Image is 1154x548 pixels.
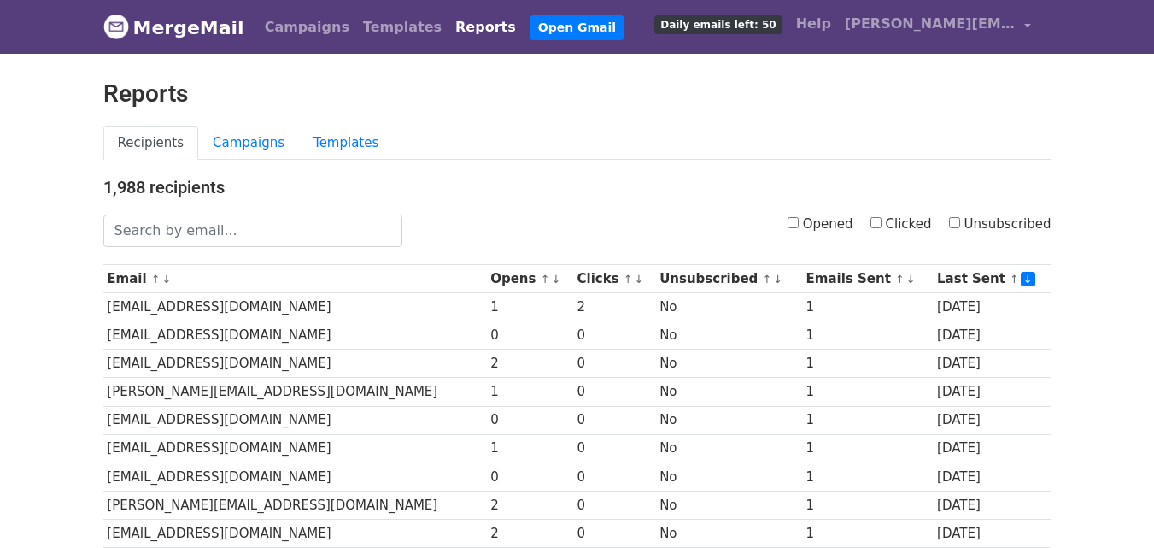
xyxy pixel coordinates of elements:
td: 2 [486,350,572,378]
a: ↓ [162,273,172,286]
td: [DATE] [933,406,1051,434]
th: Unsubscribed [655,265,801,293]
a: Campaigns [198,126,299,161]
td: 1 [486,293,572,321]
a: ↑ [895,273,905,286]
a: Reports [448,10,523,44]
th: Email [103,265,487,293]
a: [PERSON_NAME][EMAIL_ADDRESS][DOMAIN_NAME] [838,7,1038,47]
td: 2 [486,519,572,547]
td: [PERSON_NAME][EMAIL_ADDRESS][DOMAIN_NAME] [103,378,487,406]
a: Help [789,7,838,41]
a: Recipients [103,126,199,161]
a: Open Gmail [530,15,624,40]
td: [EMAIL_ADDRESS][DOMAIN_NAME] [103,293,487,321]
td: No [655,406,801,434]
td: No [655,519,801,547]
td: 0 [486,463,572,491]
td: [EMAIL_ADDRESS][DOMAIN_NAME] [103,321,487,350]
td: No [655,463,801,491]
td: 0 [486,406,572,434]
td: No [655,378,801,406]
td: 1 [802,491,933,519]
input: Clicked [870,217,882,228]
td: 1 [802,463,933,491]
td: [EMAIL_ADDRESS][DOMAIN_NAME] [103,406,487,434]
td: 2 [573,293,656,321]
td: No [655,321,801,350]
td: [PERSON_NAME][EMAIL_ADDRESS][DOMAIN_NAME] [103,491,487,519]
td: [EMAIL_ADDRESS][DOMAIN_NAME] [103,350,487,378]
input: Search by email... [103,215,402,247]
td: 0 [573,406,656,434]
label: Opened [788,215,853,234]
td: 0 [573,463,656,491]
label: Unsubscribed [949,215,1051,234]
td: [DATE] [933,293,1051,321]
h4: 1,988 recipients [103,177,1051,197]
th: Opens [486,265,572,293]
td: 0 [573,378,656,406]
td: [DATE] [933,491,1051,519]
a: ↑ [763,273,772,286]
a: ↓ [635,273,644,286]
th: Last Sent [933,265,1051,293]
a: ↑ [151,273,161,286]
a: ↓ [1021,272,1035,286]
td: [EMAIL_ADDRESS][DOMAIN_NAME] [103,463,487,491]
th: Emails Sent [802,265,933,293]
td: 0 [573,519,656,547]
td: 1 [802,434,933,463]
a: MergeMail [103,9,244,45]
td: [EMAIL_ADDRESS][DOMAIN_NAME] [103,434,487,463]
span: [PERSON_NAME][EMAIL_ADDRESS][DOMAIN_NAME] [845,14,1016,34]
td: 1 [802,350,933,378]
td: 0 [573,434,656,463]
a: ↑ [541,273,550,286]
label: Clicked [870,215,932,234]
td: 1 [802,406,933,434]
a: ↑ [1010,273,1019,286]
td: 0 [573,491,656,519]
td: No [655,434,801,463]
td: [EMAIL_ADDRESS][DOMAIN_NAME] [103,519,487,547]
td: 1 [802,293,933,321]
h2: Reports [103,80,1051,109]
td: 1 [802,321,933,350]
td: No [655,491,801,519]
th: Clicks [573,265,656,293]
td: 1 [802,519,933,547]
td: [DATE] [933,378,1051,406]
td: No [655,350,801,378]
td: [DATE] [933,519,1051,547]
td: 0 [573,321,656,350]
input: Opened [788,217,799,228]
a: Daily emails left: 50 [647,7,788,41]
td: [DATE] [933,463,1051,491]
a: ↑ [624,273,633,286]
span: Daily emails left: 50 [654,15,782,34]
input: Unsubscribed [949,217,960,228]
td: 2 [486,491,572,519]
td: 1 [486,378,572,406]
a: ↓ [773,273,782,286]
td: No [655,293,801,321]
img: MergeMail logo [103,14,129,39]
td: [DATE] [933,321,1051,350]
td: 1 [802,378,933,406]
td: [DATE] [933,434,1051,463]
a: Templates [356,10,448,44]
a: Campaigns [258,10,356,44]
a: ↓ [906,273,916,286]
a: Templates [299,126,393,161]
a: ↓ [551,273,560,286]
td: 0 [486,321,572,350]
td: 1 [486,434,572,463]
td: [DATE] [933,350,1051,378]
td: 0 [573,350,656,378]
